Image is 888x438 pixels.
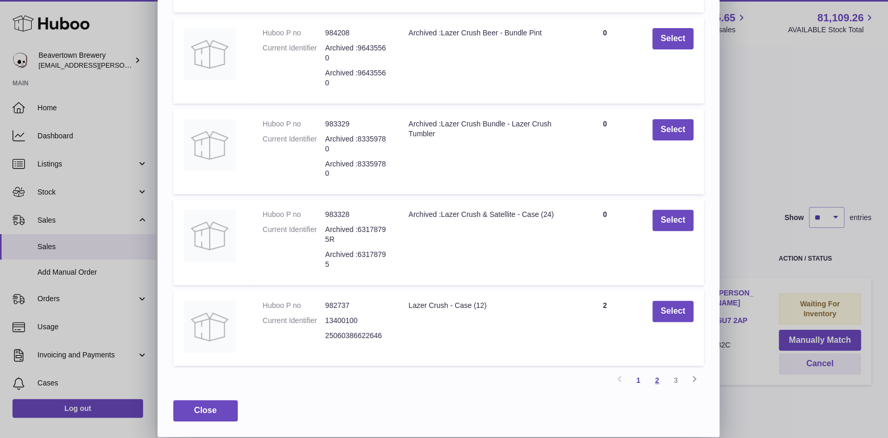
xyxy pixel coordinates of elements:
button: Select [652,210,693,231]
div: Archived :Lazer Crush & Satellite - Case (24) [408,210,557,220]
dt: Huboo P no [263,210,325,220]
td: 0 [568,199,642,285]
button: Select [652,28,693,49]
dt: Huboo P no [263,301,325,311]
dd: 25060386622646 [325,331,388,341]
td: 0 [568,18,642,103]
a: 1 [629,371,648,390]
dt: Current Identifier [263,134,325,154]
button: Select [652,119,693,140]
dd: Archived :83359780 [325,134,388,154]
dd: Archived :96435560 [325,68,388,88]
td: 2 [568,290,642,366]
a: 2 [648,371,666,390]
dd: Archived :83359780 [325,159,388,179]
dt: Current Identifier [263,43,325,63]
dt: Current Identifier [263,316,325,326]
span: Close [194,406,217,415]
button: Close [173,400,238,421]
dd: 983328 [325,210,388,220]
img: Archived :Lazer Crush Beer - Bundle Pint [184,28,236,80]
div: Archived :Lazer Crush Bundle - Lazer Crush Tumbler [408,119,557,139]
img: Archived :Lazer Crush Bundle - Lazer Crush Tumbler [184,119,236,171]
img: Lazer Crush - Case (12) [184,301,236,353]
img: Archived :Lazer Crush & Satellite - Case (24) [184,210,236,262]
dt: Huboo P no [263,119,325,129]
dd: Archived :63178795 [325,250,388,269]
td: 0 [568,109,642,194]
dd: 982737 [325,301,388,311]
div: Archived :Lazer Crush Beer - Bundle Pint [408,28,557,38]
div: Lazer Crush - Case (12) [408,301,557,311]
dd: 984208 [325,28,388,38]
dd: 13400100 [325,316,388,326]
a: 3 [666,371,685,390]
dt: Current Identifier [263,225,325,244]
dd: Archived :96435560 [325,43,388,63]
dd: 983329 [325,119,388,129]
dd: Archived :63178795R [325,225,388,244]
dt: Huboo P no [263,28,325,38]
button: Select [652,301,693,322]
